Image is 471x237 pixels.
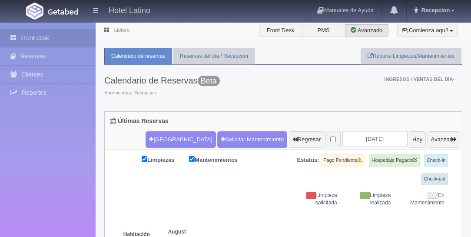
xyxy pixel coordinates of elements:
h4: Últimas Reservas [110,118,169,124]
label: Pago Pendiente [321,154,365,167]
img: Getabed [48,8,78,15]
a: Tablero [113,27,129,33]
label: Avanzado [345,24,388,37]
a: Reservas del día / Recepción [173,48,255,65]
a: Solicitar Mantenimiento [217,131,287,148]
a: Reporte Limpiezas/Mantenimientos [361,48,461,65]
button: ¡Comienza aquí! [397,24,458,37]
span: Buenos días, Recepcion. [104,90,220,97]
label: Check-out [421,173,448,185]
button: [GEOGRAPHIC_DATA] [146,131,216,148]
label: Limpiezas [142,154,188,164]
button: Hoy [409,131,426,148]
label: Front Desk [259,24,302,37]
span: Beta [198,76,220,86]
label: Mantenimientos [189,154,251,164]
h4: Hotel Latino [109,4,150,15]
label: Check-in [424,154,448,167]
img: Getabed [26,3,43,20]
span: Recepcion [419,7,450,13]
label: Estatus: [297,156,319,164]
input: Limpiezas [142,156,147,162]
label: Hospedaje Pagado [369,154,420,167]
input: Mantenimientos [189,156,195,162]
div: En Mantenimiento [397,192,451,207]
button: Regresar [289,131,324,148]
div: Limpieza realizada [344,192,398,207]
span: Ingresos / Ventas del día [384,77,454,82]
h3: Calendario de Reservas [104,76,220,85]
div: Limpieza solicitada [290,192,344,207]
a: Calendario de reservas [104,48,172,65]
label: PMS [302,24,345,37]
button: Avanzar [428,131,460,148]
span: August [168,228,216,236]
